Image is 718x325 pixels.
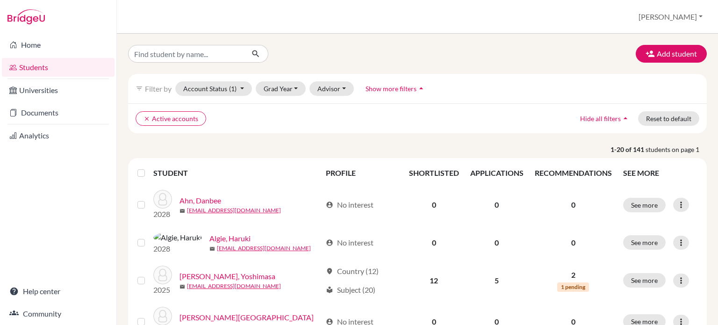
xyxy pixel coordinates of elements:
div: Subject (20) [326,284,375,296]
i: clear [144,116,150,122]
a: Algie, Haruki [209,233,251,244]
td: 12 [403,260,465,301]
td: 0 [465,184,529,225]
button: See more [623,198,666,212]
button: Hide all filtersarrow_drop_up [572,111,638,126]
th: APPLICATIONS [465,162,529,184]
button: Grad Year [256,81,306,96]
p: 2025 [153,284,172,296]
td: 0 [403,184,465,225]
th: SEE MORE [617,162,703,184]
p: 2028 [153,209,172,220]
div: No interest [326,237,373,248]
button: Add student [636,45,707,63]
img: Ahn, Danbee [153,190,172,209]
a: Documents [2,103,115,122]
a: Community [2,304,115,323]
span: Show more filters [366,85,416,93]
button: Advisor [309,81,354,96]
span: Filter by [145,84,172,93]
span: mail [209,246,215,252]
a: [EMAIL_ADDRESS][DOMAIN_NAME] [187,282,281,290]
span: location_on [326,267,333,275]
button: Reset to default [638,111,699,126]
button: [PERSON_NAME] [634,8,707,26]
th: SHORTLISTED [403,162,465,184]
a: Home [2,36,115,54]
button: clearActive accounts [136,111,206,126]
a: Ahn, Danbee [179,195,221,206]
p: 2 [535,269,612,281]
input: Find student by name... [128,45,244,63]
p: 0 [535,237,612,248]
i: arrow_drop_up [621,114,630,123]
a: [PERSON_NAME][GEOGRAPHIC_DATA] [179,312,314,323]
span: Hide all filters [580,115,621,123]
td: 0 [465,225,529,260]
span: mail [179,208,185,214]
i: filter_list [136,85,143,92]
button: Account Status(1) [175,81,252,96]
div: Country (12) [326,266,379,277]
p: 2028 [153,243,202,254]
i: arrow_drop_up [416,84,426,93]
button: See more [623,235,666,250]
span: students on page 1 [646,144,707,154]
a: Students [2,58,115,77]
a: [EMAIL_ADDRESS][DOMAIN_NAME] [187,206,281,215]
span: (1) [229,85,237,93]
p: 0 [535,199,612,210]
div: No interest [326,199,373,210]
a: [EMAIL_ADDRESS][DOMAIN_NAME] [217,244,311,253]
th: RECOMMENDATIONS [529,162,617,184]
a: Universities [2,81,115,100]
span: account_circle [326,201,333,209]
span: local_library [326,286,333,294]
th: PROFILE [320,162,403,184]
td: 0 [403,225,465,260]
span: mail [179,284,185,289]
a: Help center [2,282,115,301]
th: STUDENT [153,162,320,184]
td: 5 [465,260,529,301]
button: Show more filtersarrow_drop_up [358,81,434,96]
a: Analytics [2,126,115,145]
img: Algie, Haruki [153,232,202,243]
img: Bridge-U [7,9,45,24]
span: account_circle [326,239,333,246]
img: Anaori, Yoshimasa [153,266,172,284]
strong: 1-20 of 141 [610,144,646,154]
a: [PERSON_NAME], Yoshimasa [179,271,275,282]
button: See more [623,273,666,288]
span: 1 pending [557,282,589,292]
